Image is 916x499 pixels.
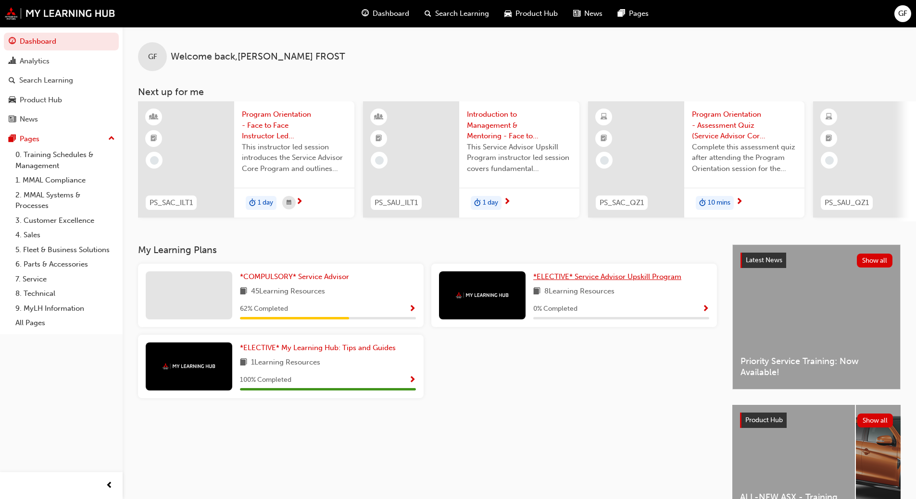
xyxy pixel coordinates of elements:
[12,147,119,173] a: 0. Training Schedules & Management
[610,4,656,24] a: pages-iconPages
[12,243,119,257] a: 5. Fleet & Business Solutions
[4,52,119,70] a: Analytics
[409,303,416,315] button: Show Progress
[699,197,706,209] span: duration-icon
[745,416,783,424] span: Product Hub
[123,86,916,97] h3: Next up for me
[425,8,431,20] span: search-icon
[138,244,717,256] h3: My Learning Plans
[9,96,16,105] span: car-icon
[9,37,16,46] span: guage-icon
[138,101,354,218] a: PS_SAC_ILT1Program Orientation - Face to Face Instructor Led Training (Service Advisor Core Progr...
[163,363,215,369] img: mmal
[5,7,115,20] a: mmal
[4,110,119,128] a: News
[354,4,417,24] a: guage-iconDashboard
[533,271,685,282] a: *ELECTIVE* Service Advisor Upskill Program
[601,111,607,123] span: learningResourceType_ELEARNING-icon
[258,197,273,208] span: 1 day
[483,197,498,208] span: 1 day
[435,8,489,19] span: Search Learning
[692,142,797,174] span: Complete this assessment quiz after attending the Program Orientation session for the Service Adv...
[740,413,893,428] a: Product HubShow all
[296,198,303,207] span: next-icon
[702,305,709,314] span: Show Progress
[503,198,511,207] span: next-icon
[826,111,832,123] span: learningResourceType_ELEARNING-icon
[584,8,602,19] span: News
[106,480,113,492] span: prev-icon
[376,111,382,123] span: learningResourceType_INSTRUCTOR_LED-icon
[702,303,709,315] button: Show Progress
[12,286,119,301] a: 8. Technical
[417,4,497,24] a: search-iconSearch Learning
[456,292,509,298] img: mmal
[20,56,50,67] div: Analytics
[240,272,349,281] span: *COMPULSORY* Service Advisor
[240,286,247,298] span: book-icon
[12,257,119,272] a: 6. Parts & Accessories
[9,115,16,124] span: news-icon
[242,109,347,142] span: Program Orientation - Face to Face Instructor Led Training (Service Advisor Core Program)
[588,101,804,218] a: PS_SAC_QZ1Program Orientation - Assessment Quiz (Service Advisor Core Program)Complete this asses...
[373,8,409,19] span: Dashboard
[20,114,38,125] div: News
[409,305,416,314] span: Show Progress
[898,8,907,19] span: GF
[504,8,512,20] span: car-icon
[12,272,119,287] a: 7. Service
[692,109,797,142] span: Program Orientation - Assessment Quiz (Service Advisor Core Program)
[12,188,119,213] a: 2. MMAL Systems & Processes
[171,51,345,62] span: Welcome back , [PERSON_NAME] FROST
[151,111,157,123] span: learningResourceType_INSTRUCTOR_LED-icon
[894,5,911,22] button: GF
[240,375,291,386] span: 100 % Completed
[740,356,892,377] span: Priority Service Training: Now Available!
[12,301,119,316] a: 9. MyLH Information
[12,213,119,228] a: 3. Customer Excellence
[12,173,119,188] a: 1. MMAL Compliance
[544,286,615,298] span: 8 Learning Resources
[708,197,730,208] span: 10 mins
[746,256,782,264] span: Latest News
[515,8,558,19] span: Product Hub
[20,95,62,106] div: Product Hub
[736,198,743,207] span: next-icon
[857,414,893,427] button: Show all
[4,130,119,148] button: Pages
[825,197,869,208] span: PS_SAU_QZ1
[533,304,577,315] span: 0 % Completed
[108,133,115,145] span: up-icon
[618,8,625,20] span: pages-icon
[20,134,39,145] div: Pages
[467,109,572,142] span: Introduction to Management & Mentoring - Face to Face Instructor Led Training (Service Advisor Up...
[573,8,580,20] span: news-icon
[242,142,347,174] span: This instructor led session introduces the Service Advisor Core Program and outlines what you can...
[375,156,384,165] span: learningRecordVerb_NONE-icon
[240,271,353,282] a: *COMPULSORY* Service Advisor
[249,197,256,209] span: duration-icon
[251,357,320,369] span: 1 Learning Resources
[240,304,288,315] span: 62 % Completed
[474,197,481,209] span: duration-icon
[151,133,157,145] span: booktick-icon
[826,133,832,145] span: booktick-icon
[825,156,834,165] span: learningRecordVerb_NONE-icon
[600,197,644,208] span: PS_SAC_QZ1
[565,4,610,24] a: news-iconNews
[150,197,193,208] span: PS_SAC_ILT1
[533,272,681,281] span: *ELECTIVE* Service Advisor Upskill Program
[19,75,73,86] div: Search Learning
[467,142,572,174] span: This Service Advisor Upskill Program instructor led session covers fundamental management styles ...
[150,156,159,165] span: learningRecordVerb_NONE-icon
[740,253,892,268] a: Latest NewsShow all
[240,343,396,352] span: *ELECTIVE* My Learning Hub: Tips and Guides
[601,133,607,145] span: booktick-icon
[4,91,119,109] a: Product Hub
[9,57,16,66] span: chart-icon
[363,101,579,218] a: PS_SAU_ILT1Introduction to Management & Mentoring - Face to Face Instructor Led Training (Service...
[409,376,416,385] span: Show Progress
[287,197,291,209] span: calendar-icon
[732,244,901,389] a: Latest NewsShow allPriority Service Training: Now Available!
